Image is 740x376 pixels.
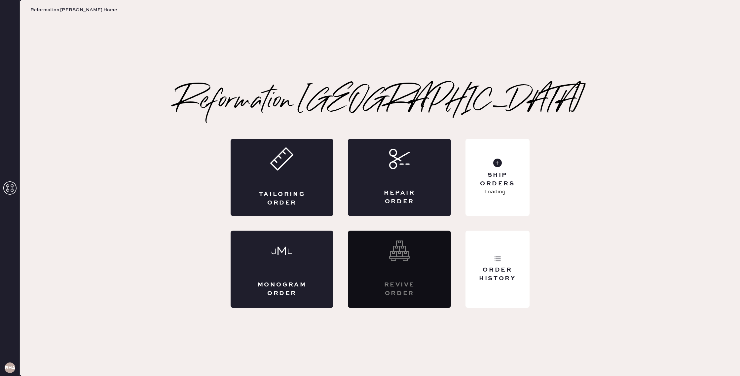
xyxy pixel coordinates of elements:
p: Loading... [484,188,510,196]
div: Revive order [374,281,425,297]
div: Tailoring Order [257,190,307,207]
div: Order History [471,266,524,282]
div: Repair Order [374,189,425,206]
div: Interested? Contact us at care@hemster.co [348,231,451,308]
span: Reformation [PERSON_NAME] Home [30,7,117,13]
h2: Reformation [GEOGRAPHIC_DATA] [176,89,584,115]
div: Monogram Order [257,281,307,297]
h3: RHA [5,365,15,370]
div: Ship Orders [471,171,524,188]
